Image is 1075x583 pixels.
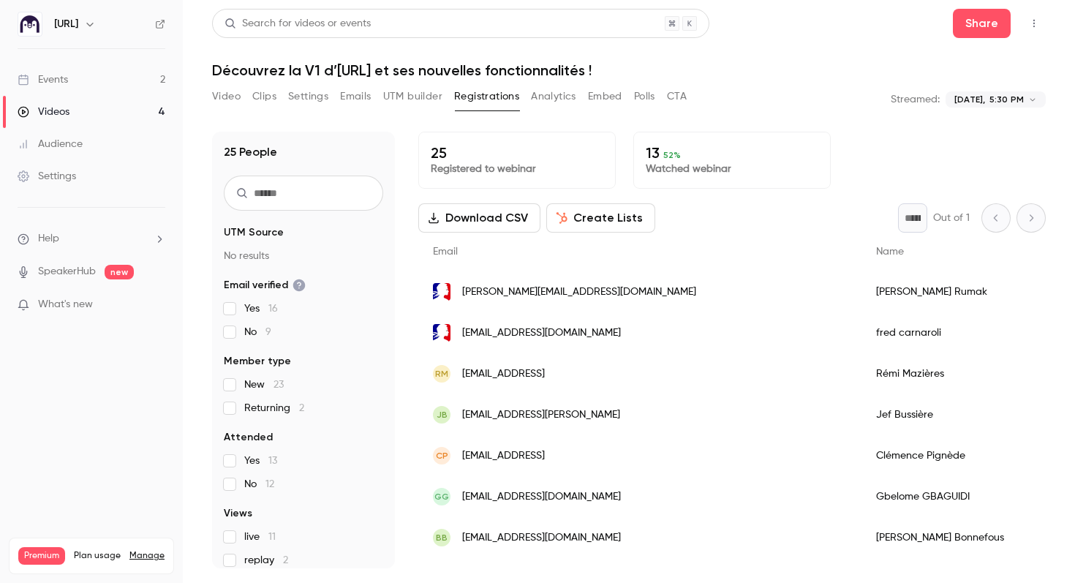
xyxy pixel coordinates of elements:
[462,366,545,382] span: [EMAIL_ADDRESS]
[383,85,442,108] button: UTM builder
[646,162,818,176] p: Watched webinar
[891,92,940,107] p: Streamed:
[268,304,278,314] span: 16
[244,553,288,568] span: replay
[244,301,278,316] span: Yes
[265,479,274,489] span: 12
[283,555,288,565] span: 2
[462,530,621,546] span: [EMAIL_ADDRESS][DOMAIN_NAME]
[437,408,448,421] span: JB
[38,297,93,312] span: What's new
[224,278,306,293] span: Email verified
[953,9,1011,38] button: Share
[18,231,165,247] li: help-dropdown-opener
[462,448,545,464] span: [EMAIL_ADDRESS]
[38,264,96,279] a: SpeakerHub
[434,490,449,503] span: GG
[418,203,540,233] button: Download CSV
[454,85,519,108] button: Registrations
[433,283,450,301] img: ac-aix-marseille.fr
[225,16,371,31] div: Search for videos or events
[54,17,78,31] h6: [URL]
[224,225,284,240] span: UTM Source
[433,324,450,342] img: ac-montpellier.fr
[244,325,271,339] span: No
[436,449,448,462] span: CP
[462,326,621,341] span: [EMAIL_ADDRESS][DOMAIN_NAME]
[38,231,59,247] span: Help
[588,85,622,108] button: Embed
[252,85,276,108] button: Clips
[531,85,576,108] button: Analytics
[224,249,383,263] p: No results
[244,454,277,468] span: Yes
[18,547,65,565] span: Premium
[212,85,241,108] button: Video
[18,105,69,119] div: Videos
[933,211,970,225] p: Out of 1
[244,401,304,415] span: Returning
[74,550,121,562] span: Plan usage
[462,407,620,423] span: [EMAIL_ADDRESS][PERSON_NAME]
[274,380,284,390] span: 23
[18,12,42,36] img: Ed.ai
[1022,12,1046,35] button: Top Bar Actions
[340,85,371,108] button: Emails
[431,144,603,162] p: 25
[244,377,284,392] span: New
[268,456,277,466] span: 13
[462,285,696,300] span: [PERSON_NAME][EMAIL_ADDRESS][DOMAIN_NAME]
[224,430,273,445] span: Attended
[299,403,304,413] span: 2
[663,150,681,160] span: 52 %
[546,203,655,233] button: Create Lists
[148,298,165,312] iframe: Noticeable Trigger
[265,327,271,337] span: 9
[18,72,68,87] div: Events
[212,61,1046,79] h1: Découvrez la V1 d’[URL] et ses nouvelles fonctionnalités !
[18,137,83,151] div: Audience
[435,367,448,380] span: RM
[105,265,134,279] span: new
[224,506,252,521] span: Views
[431,162,603,176] p: Registered to webinar
[18,169,76,184] div: Settings
[436,531,448,544] span: BB
[634,85,655,108] button: Polls
[954,93,985,106] span: [DATE],
[224,143,277,161] h1: 25 People
[268,532,276,542] span: 11
[876,247,904,257] span: Name
[646,144,818,162] p: 13
[244,477,274,492] span: No
[462,489,621,505] span: [EMAIL_ADDRESS][DOMAIN_NAME]
[433,247,458,257] span: Email
[667,85,687,108] button: CTA
[989,93,1024,106] span: 5:30 PM
[288,85,328,108] button: Settings
[224,354,291,369] span: Member type
[244,530,276,544] span: live
[129,550,165,562] a: Manage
